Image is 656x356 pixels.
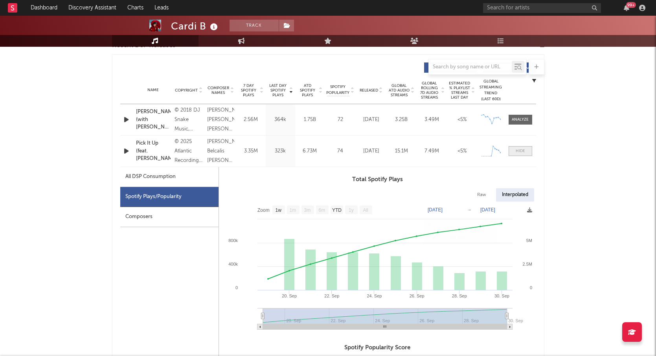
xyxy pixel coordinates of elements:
div: 364k [268,116,293,124]
div: 2.56M [238,116,264,124]
text: Zoom [257,207,270,213]
div: 3.49M [419,116,445,124]
div: [PERSON_NAME], [PERSON_NAME], [PERSON_NAME], [PERSON_NAME], Belcalis [PERSON_NAME] +2 others [207,106,234,134]
text: 22. Sep [324,294,339,298]
text: 800k [228,238,238,243]
span: Estimated % Playlist Streams Last Day [449,81,470,100]
div: Composers [120,207,219,227]
button: 99+ [624,5,629,11]
span: Released [360,88,378,93]
div: All DSP Consumption [125,172,176,182]
div: © 2025 Atlantic Recording Corporation [175,137,203,165]
text: → [467,207,472,213]
text: [DATE] [428,207,443,213]
div: [PERSON_NAME], Belcalis [PERSON_NAME] [PERSON_NAME], [PERSON_NAME] +3 others [207,137,234,165]
a: Pick It Up (feat. [PERSON_NAME]) [136,139,171,163]
span: Spotify Popularity [326,84,349,96]
span: Last Day Spotify Plays [268,83,288,97]
div: Spotify Plays/Popularity [120,187,219,207]
div: © 2018 DJ Snake Music, under exclusive license to Geffen Records [175,106,203,134]
span: Copyright [175,88,198,93]
text: 0 [529,285,532,290]
div: 99 + [626,2,636,8]
div: 3.25B [388,116,415,124]
text: 400k [228,262,238,266]
div: 6.73M [297,147,323,155]
text: 30. Sep [508,318,523,323]
div: 74 [327,147,354,155]
div: 323k [268,147,293,155]
button: Track [230,20,279,31]
div: Raw [471,188,492,202]
span: ATD Spotify Plays [297,83,318,97]
text: 28. Sep [452,294,467,298]
text: 5M [526,238,532,243]
div: [DATE] [358,147,384,155]
div: Cardi B [171,20,220,33]
div: 15.1M [388,147,415,155]
a: [PERSON_NAME] (with [PERSON_NAME], [PERSON_NAME] & [PERSON_NAME] B) [136,108,171,131]
div: <5% [449,116,475,124]
span: 7 Day Spotify Plays [238,83,259,97]
div: [DATE] [358,116,384,124]
text: 24. Sep [367,294,382,298]
div: Name [136,87,171,93]
span: Global Rolling 7D Audio Streams [419,81,440,100]
text: [DATE] [480,207,495,213]
text: 1w [275,207,281,213]
text: 20. Sep [282,294,297,298]
div: 3.35M [238,147,264,155]
text: 2.5M [522,262,532,266]
div: Interpolated [496,188,534,202]
input: Search by song name or URL [429,64,512,70]
text: 1m [289,207,296,213]
h3: Spotify Popularity Score [219,343,536,352]
text: 30. Sep [494,294,509,298]
text: 0 [235,285,237,290]
div: 72 [327,116,354,124]
text: 3m [304,207,311,213]
h3: Total Spotify Plays [219,175,536,184]
div: 1.75B [297,116,323,124]
span: Composer Names [207,86,230,95]
span: Global ATD Audio Streams [388,83,410,97]
div: All DSP Consumption [120,167,219,187]
div: 7.49M [419,147,445,155]
div: Global Streaming Trend (Last 60D) [479,79,503,102]
text: YTD [332,207,341,213]
div: <5% [449,147,475,155]
text: 6m [318,207,325,213]
text: 1y [349,207,354,213]
text: All [363,207,368,213]
text: 26. Sep [409,294,424,298]
input: Search for artists [483,3,601,13]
